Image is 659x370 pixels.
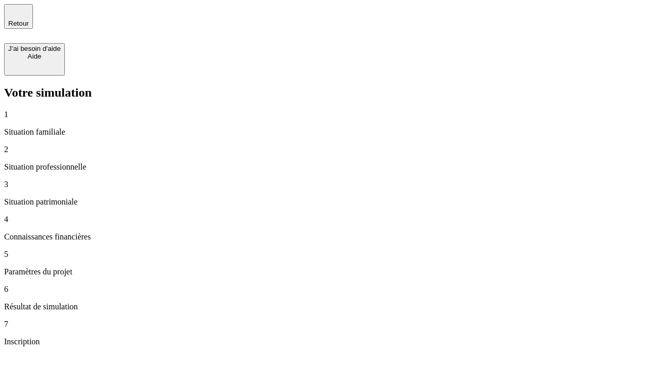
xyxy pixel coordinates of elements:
div: J’ai besoin d'aide [8,45,61,52]
p: Situation familiale [4,127,655,137]
div: Aide [8,52,61,60]
button: Retour [4,4,33,29]
p: 5 [4,250,655,259]
h2: Votre simulation [4,86,655,100]
p: 3 [4,180,655,189]
p: 2 [4,145,655,154]
p: Situation professionnelle [4,162,655,172]
p: 4 [4,215,655,224]
p: 7 [4,320,655,329]
p: Inscription [4,337,655,346]
p: Connaissances financières [4,232,655,242]
p: Paramètres du projet [4,267,655,276]
p: Résultat de simulation [4,302,655,311]
p: Situation patrimoniale [4,197,655,207]
p: 1 [4,110,655,119]
p: 6 [4,285,655,294]
span: Retour [8,20,29,27]
button: J’ai besoin d'aideAide [4,43,65,76]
